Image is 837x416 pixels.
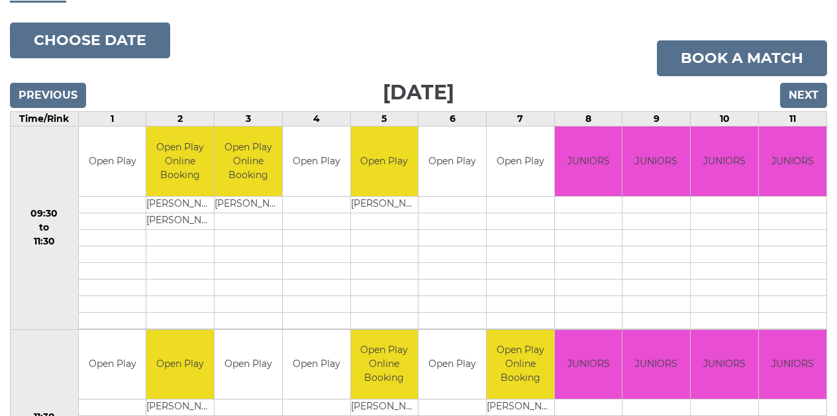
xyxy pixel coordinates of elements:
td: Open Play [79,127,146,196]
td: Open Play [283,330,350,399]
td: 11 [759,112,827,127]
td: Open Play Online Booking [146,127,214,196]
td: [PERSON_NAME] [351,399,418,416]
td: 5 [350,112,418,127]
td: 8 [554,112,622,127]
td: Time/Rink [11,112,79,127]
td: Open Play [215,330,282,399]
td: 2 [146,112,215,127]
td: [PERSON_NAME] [146,399,214,416]
td: [PERSON_NAME] [146,213,214,229]
td: [PERSON_NAME] [351,196,418,213]
td: 3 [215,112,283,127]
td: Open Play [418,330,485,399]
td: JUNIORS [555,127,622,196]
input: Next [780,83,827,108]
td: Open Play Online Booking [215,127,282,196]
td: 09:30 to 11:30 [11,127,79,330]
input: Previous [10,83,86,108]
td: 10 [691,112,759,127]
td: 6 [418,112,486,127]
td: Open Play [146,330,214,399]
td: JUNIORS [759,330,826,399]
td: 7 [486,112,554,127]
td: Open Play [487,127,554,196]
td: Open Play Online Booking [351,330,418,399]
a: Book a match [657,40,827,76]
td: [PERSON_NAME] [215,196,282,213]
td: 9 [622,112,691,127]
td: Open Play Online Booking [487,330,554,399]
td: Open Play [283,127,350,196]
td: 4 [283,112,350,127]
td: Open Play [418,127,485,196]
td: [PERSON_NAME] [487,399,554,416]
td: JUNIORS [555,330,622,399]
td: JUNIORS [691,127,758,196]
td: Open Play [79,330,146,399]
td: JUNIORS [759,127,826,196]
td: [PERSON_NAME] [146,196,214,213]
td: Open Play [351,127,418,196]
td: JUNIORS [622,330,690,399]
button: Choose date [10,23,170,58]
td: JUNIORS [622,127,690,196]
td: JUNIORS [691,330,758,399]
td: 1 [78,112,146,127]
